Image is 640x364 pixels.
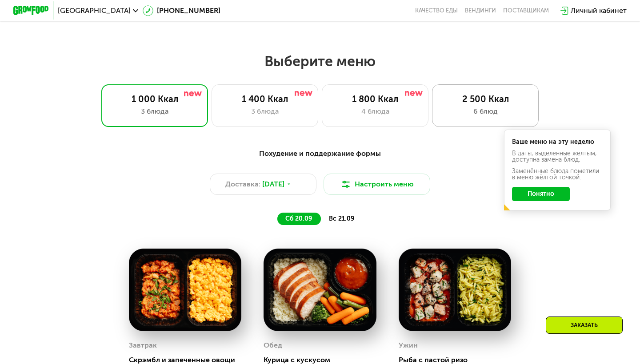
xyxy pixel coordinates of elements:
[571,5,627,16] div: Личный кабинет
[129,339,157,352] div: Завтрак
[221,106,309,117] div: 3 блюда
[441,94,529,104] div: 2 500 Ккал
[546,317,623,334] div: Заказать
[441,106,529,117] div: 6 блюд
[512,187,570,201] button: Понятно
[331,106,419,117] div: 4 блюда
[324,174,430,195] button: Настроить меню
[111,106,199,117] div: 3 блюда
[264,339,282,352] div: Обед
[57,148,583,159] div: Похудение и поддержание формы
[221,94,309,104] div: 1 400 Ккал
[225,179,260,190] span: Доставка:
[512,139,603,145] div: Ваше меню на эту неделю
[503,7,549,14] div: поставщикам
[465,7,496,14] a: Вендинги
[111,94,199,104] div: 1 000 Ккал
[28,52,612,70] h2: Выберите меню
[399,339,418,352] div: Ужин
[285,215,312,222] span: сб 20.09
[58,7,131,14] span: [GEOGRAPHIC_DATA]
[512,150,603,163] div: В даты, выделенные желтым, доступна замена блюд.
[331,94,419,104] div: 1 800 Ккал
[329,215,354,222] span: вс 21.09
[143,5,220,16] a: [PHONE_NUMBER]
[415,7,458,14] a: Качество еды
[512,168,603,181] div: Заменённые блюда пометили в меню жёлтой точкой.
[262,179,284,190] span: [DATE]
